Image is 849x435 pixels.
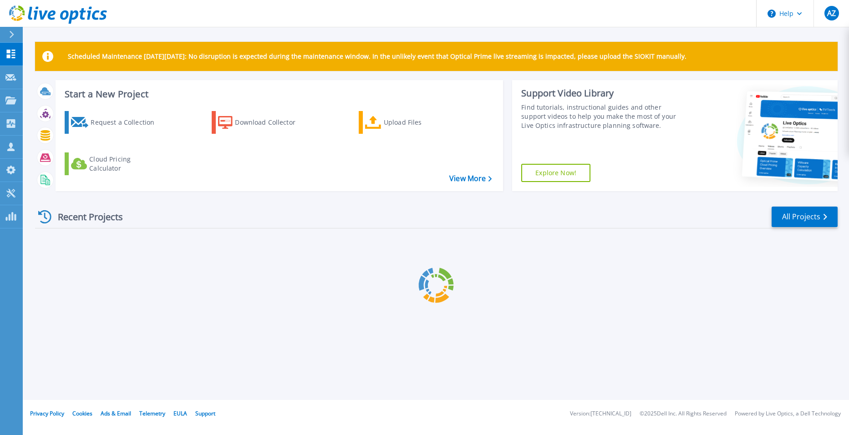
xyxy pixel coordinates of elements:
div: Recent Projects [35,206,135,228]
a: Cookies [72,410,92,417]
p: Scheduled Maintenance [DATE][DATE]: No disruption is expected during the maintenance window. In t... [68,53,686,60]
a: All Projects [772,207,838,227]
a: Explore Now! [521,164,590,182]
li: Version: [TECHNICAL_ID] [570,411,631,417]
a: Cloud Pricing Calculator [65,152,166,175]
a: Upload Files [359,111,460,134]
li: © 2025 Dell Inc. All Rights Reserved [640,411,727,417]
div: Download Collector [235,113,308,132]
a: Ads & Email [101,410,131,417]
div: Find tutorials, instructional guides and other support videos to help you make the most of your L... [521,103,687,130]
div: Support Video Library [521,87,687,99]
a: Privacy Policy [30,410,64,417]
a: EULA [173,410,187,417]
a: Request a Collection [65,111,166,134]
div: Request a Collection [91,113,163,132]
div: Upload Files [384,113,457,132]
h3: Start a New Project [65,89,491,99]
a: View More [449,174,492,183]
span: AZ [827,10,836,17]
li: Powered by Live Optics, a Dell Technology [735,411,841,417]
a: Telemetry [139,410,165,417]
a: Download Collector [212,111,313,134]
a: Support [195,410,215,417]
div: Cloud Pricing Calculator [89,155,162,173]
